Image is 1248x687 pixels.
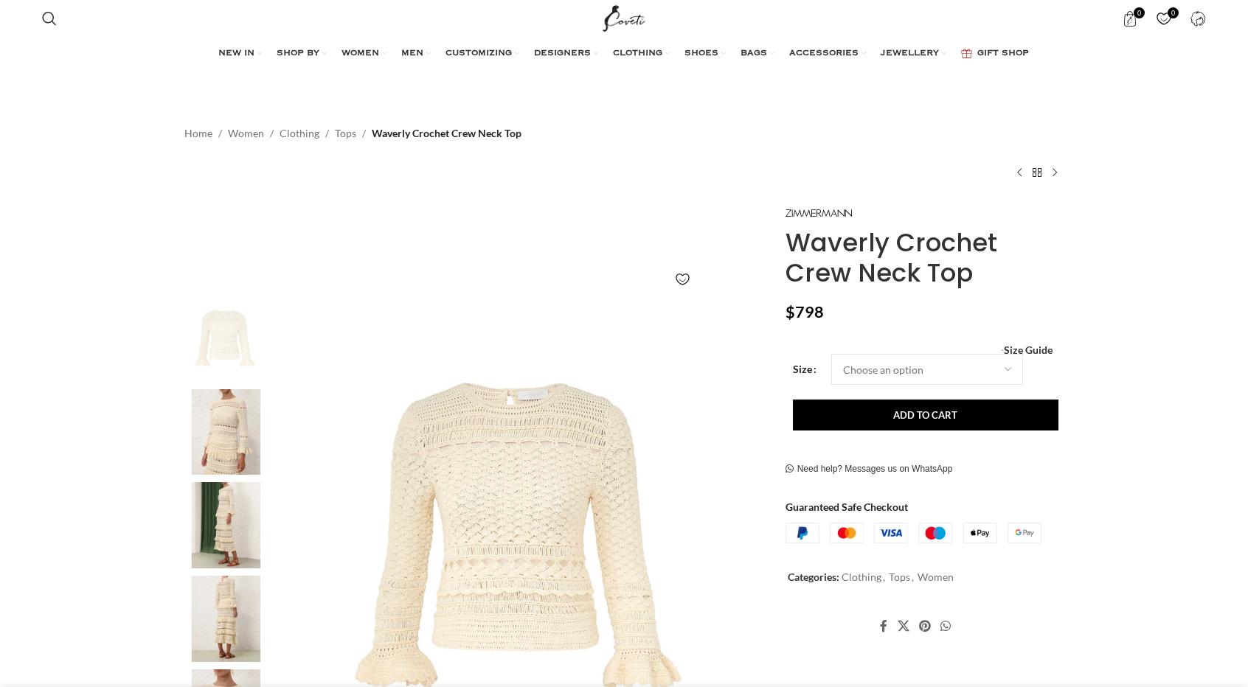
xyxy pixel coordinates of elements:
[534,39,598,69] a: DESIGNERS
[786,228,1064,288] h1: Waverly Crochet Crew Neck Top
[1010,164,1028,181] a: Previous product
[1168,7,1179,18] span: 0
[1149,4,1179,33] div: My Wishlist
[883,569,885,585] span: ,
[534,48,591,60] span: DESIGNERS
[741,39,774,69] a: BAGS
[184,125,521,142] nav: Breadcrumb
[342,48,379,60] span: WOMEN
[786,501,908,513] strong: Guaranteed Safe Checkout
[1134,7,1145,18] span: 0
[977,48,1029,60] span: GIFT SHOP
[793,361,817,377] label: Size
[181,576,271,662] img: Zimmermann dresses
[228,125,264,142] a: Women
[446,48,512,60] span: CUSTOMIZING
[181,482,271,568] img: Zimmermann dress
[335,125,356,142] a: Tops
[372,125,521,142] span: Waverly Crochet Crew Neck Top
[277,48,319,60] span: SHOP BY
[961,49,972,58] img: GiftBag
[914,615,935,637] a: Pinterest social link
[181,389,271,475] img: Zimmermann dresses
[280,125,319,142] a: Clothing
[218,48,254,60] span: NEW IN
[181,296,271,382] img: Zimmermann dress
[342,39,386,69] a: WOMEN
[786,464,953,475] a: Need help? Messages us on WhatsApp
[35,39,1213,69] div: Main navigation
[876,615,892,637] a: Facebook social link
[788,571,839,583] span: Categories:
[961,39,1029,69] a: GIFT SHOP
[1149,4,1179,33] a: 0
[613,39,670,69] a: CLOTHING
[789,48,859,60] span: ACCESSORIES
[184,125,212,142] a: Home
[889,571,910,583] a: Tops
[786,209,852,217] img: Zimmermann
[35,4,64,33] a: Search
[789,39,866,69] a: ACCESSORIES
[741,48,767,60] span: BAGS
[446,39,519,69] a: CUSTOMIZING
[218,39,262,69] a: NEW IN
[881,39,946,69] a: JEWELLERY
[613,48,662,60] span: CLOTHING
[1115,4,1145,33] a: 0
[401,48,423,60] span: MEN
[600,11,649,24] a: Site logo
[936,615,956,637] a: WhatsApp social link
[786,302,824,321] bdi: 798
[786,523,1041,543] img: guaranteed-safe-checkout-bordered.j
[881,48,939,60] span: JEWELLERY
[684,48,718,60] span: SHOES
[1046,164,1064,181] a: Next product
[277,39,327,69] a: SHOP BY
[918,571,954,583] a: Women
[684,39,726,69] a: SHOES
[842,571,881,583] a: Clothing
[786,302,795,321] span: $
[793,400,1058,430] button: Add to cart
[401,39,431,69] a: MEN
[892,615,914,637] a: X social link
[912,569,914,585] span: ,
